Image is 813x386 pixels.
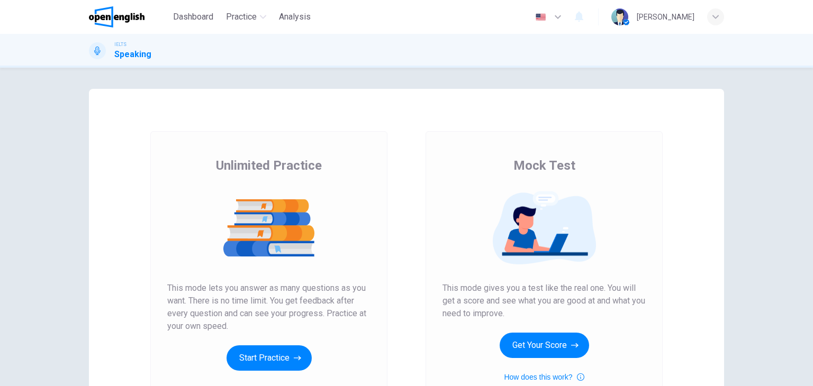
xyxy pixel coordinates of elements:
[534,13,547,21] img: en
[227,345,312,371] button: Start Practice
[222,7,270,26] button: Practice
[226,11,257,23] span: Practice
[442,282,646,320] span: This mode gives you a test like the real one. You will get a score and see what you are good at a...
[611,8,628,25] img: Profile picture
[173,11,213,23] span: Dashboard
[500,333,589,358] button: Get Your Score
[637,11,694,23] div: [PERSON_NAME]
[504,371,584,383] button: How does this work?
[279,11,311,23] span: Analysis
[89,6,169,27] a: OpenEnglish logo
[216,157,322,174] span: Unlimited Practice
[114,41,127,48] span: IELTS
[513,157,575,174] span: Mock Test
[114,48,151,61] h1: Speaking
[275,7,315,26] button: Analysis
[169,7,218,26] button: Dashboard
[89,6,144,27] img: OpenEnglish logo
[167,282,371,333] span: This mode lets you answer as many questions as you want. There is no time limit. You get feedback...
